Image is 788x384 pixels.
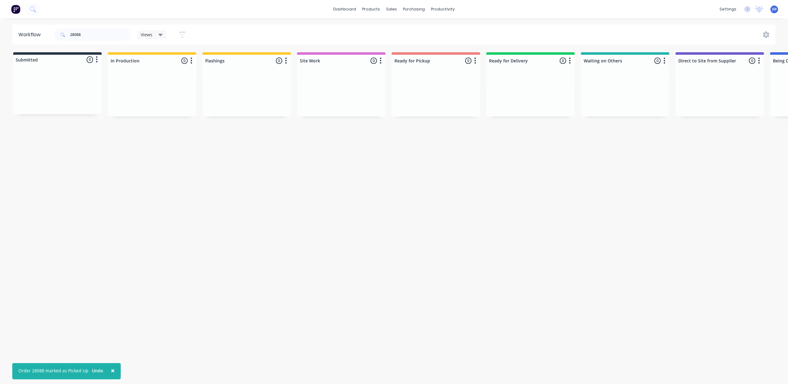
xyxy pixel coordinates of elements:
[383,5,400,14] div: sales
[11,5,20,14] img: Factory
[428,5,458,14] div: productivity
[400,5,428,14] div: purchasing
[359,5,383,14] div: products
[716,5,739,14] div: settings
[18,367,88,374] div: Order 28088 marked as Picked Up
[18,31,44,38] div: Workflow
[141,31,152,38] span: Views
[105,363,121,378] button: Close
[88,366,107,375] button: Undo
[111,366,115,375] span: ×
[330,5,359,14] a: dashboard
[70,29,131,41] input: Search for orders...
[772,6,777,12] span: JM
